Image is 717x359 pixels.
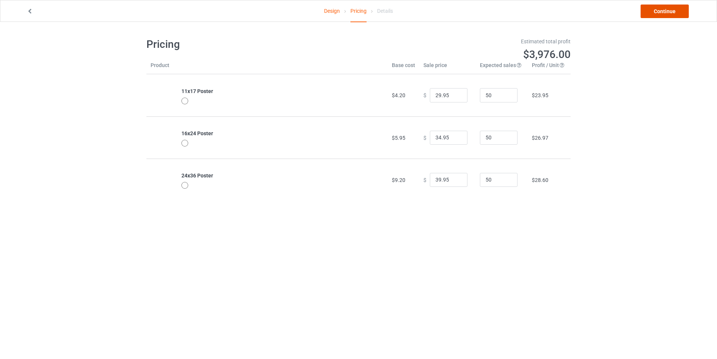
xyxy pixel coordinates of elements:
span: $ [423,177,426,183]
span: $3,976.00 [523,48,571,61]
div: Details [377,0,393,21]
h1: Pricing [146,38,353,51]
div: Pricing [350,0,367,22]
a: Continue [641,5,689,18]
b: 16x24 Poster [181,130,213,136]
span: $26.97 [532,135,548,141]
span: $4.20 [392,92,405,98]
span: $5.95 [392,135,405,141]
b: 24x36 Poster [181,173,213,179]
th: Sale price [419,61,476,74]
span: $23.95 [532,92,548,98]
a: Design [324,0,340,21]
span: $9.20 [392,177,405,183]
th: Profit / Unit [528,61,571,74]
span: $28.60 [532,177,548,183]
th: Expected sales [476,61,528,74]
div: Estimated total profit [364,38,571,45]
th: Product [146,61,177,74]
th: Base cost [388,61,419,74]
span: $ [423,92,426,98]
span: $ [423,134,426,141]
b: 11x17 Poster [181,88,213,94]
